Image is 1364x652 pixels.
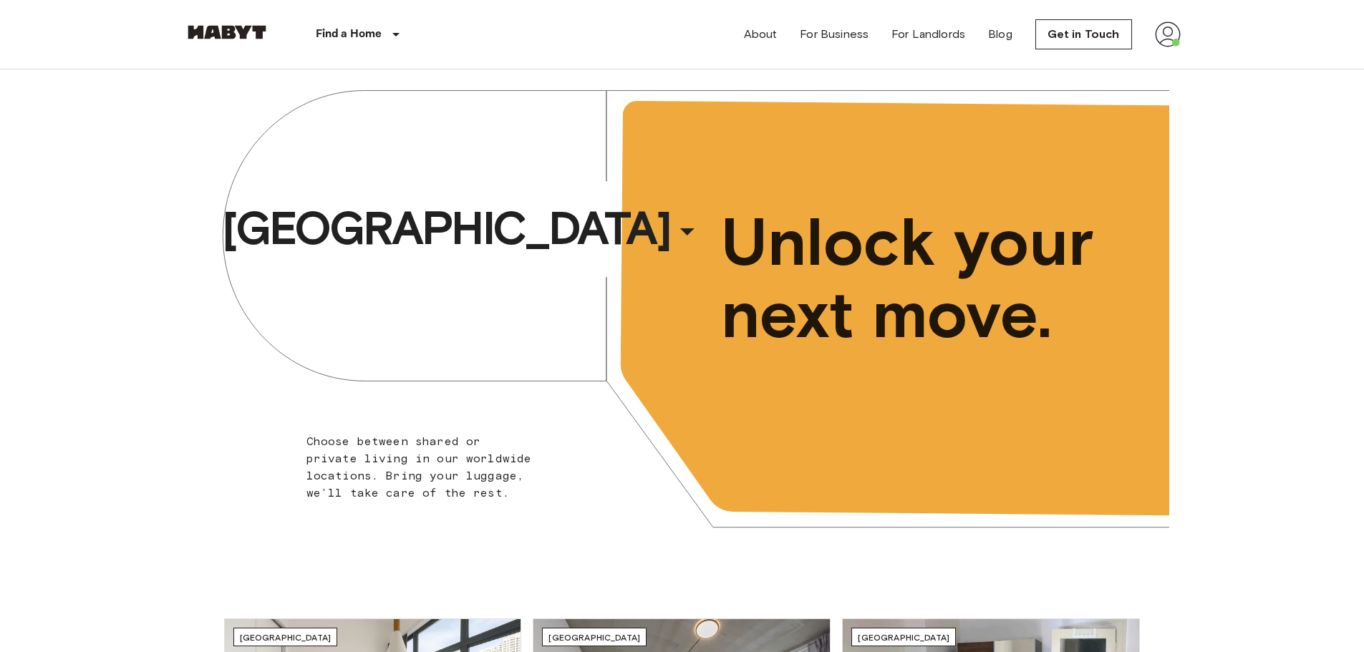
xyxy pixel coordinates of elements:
[1155,21,1181,47] img: avatar
[316,26,382,43] p: Find a Home
[1035,19,1132,49] a: Get in Touch
[721,206,1111,351] span: Unlock your next move.
[858,632,949,643] span: [GEOGRAPHIC_DATA]
[306,434,532,500] span: Choose between shared or private living in our worldwide locations. Bring your luggage, we'll tak...
[988,26,1012,43] a: Blog
[216,195,710,261] button: [GEOGRAPHIC_DATA]
[240,632,332,643] span: [GEOGRAPHIC_DATA]
[548,632,640,643] span: [GEOGRAPHIC_DATA]
[891,26,965,43] a: For Landlords
[800,26,869,43] a: For Business
[184,25,270,39] img: Habyt
[744,26,778,43] a: About
[222,200,670,257] span: [GEOGRAPHIC_DATA]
